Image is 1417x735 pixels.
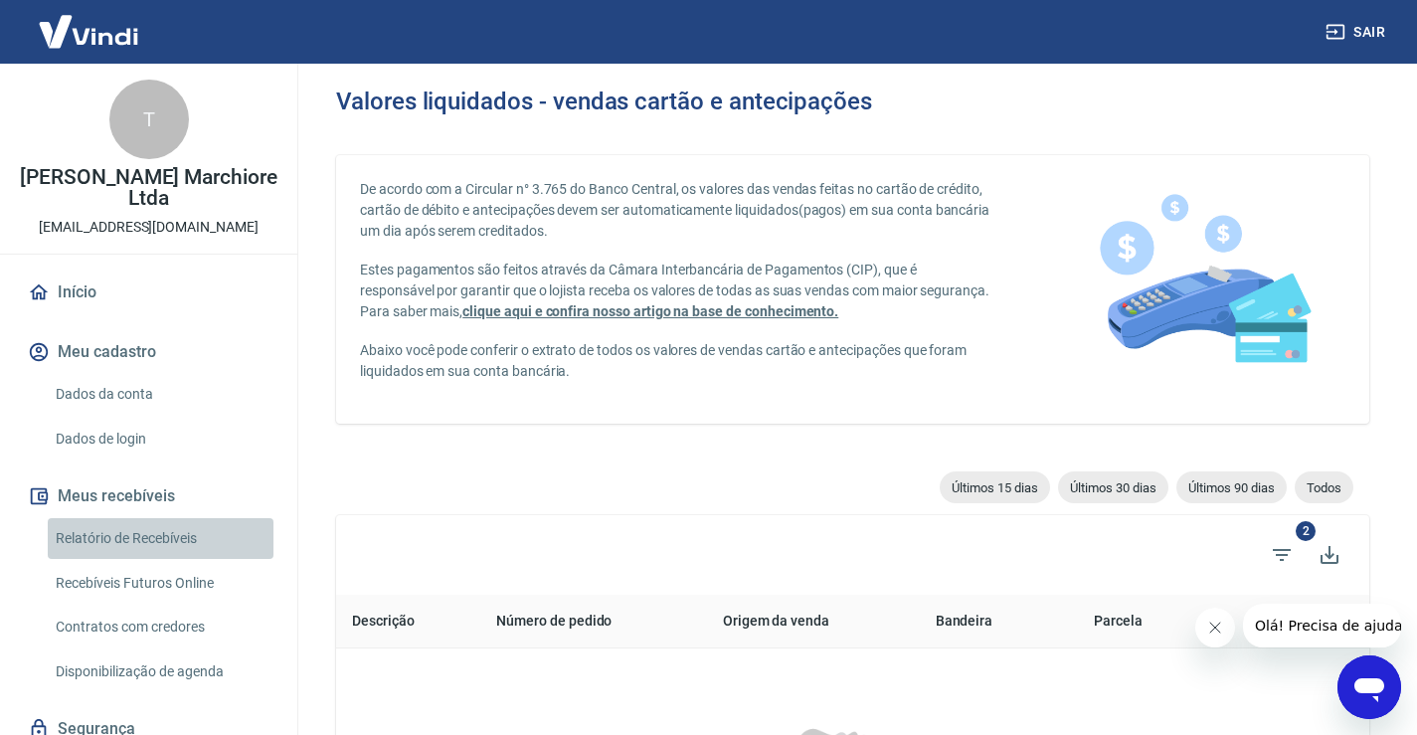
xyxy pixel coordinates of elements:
a: Início [24,271,273,314]
iframe: Fechar mensagem [1195,608,1235,647]
img: Vindi [24,1,153,62]
p: [PERSON_NAME] Marchiore Ltda [16,167,281,209]
th: Número de pedido [480,595,707,648]
h3: Valores liquidados - vendas cartão e antecipações [336,88,872,115]
p: [EMAIL_ADDRESS][DOMAIN_NAME] [39,217,259,238]
p: Estes pagamentos são feitos através da Câmara Interbancária de Pagamentos (CIP), que é responsáve... [360,260,993,322]
button: Sair [1322,14,1393,51]
div: T [109,80,189,159]
button: Meu cadastro [24,330,273,374]
img: card-liquidations.916113cab14af1f97834.png [1069,155,1337,424]
th: Parcela [1056,595,1179,648]
span: Últimos 90 dias [1176,480,1287,495]
span: Últimos 15 dias [940,480,1050,495]
span: Olá! Precisa de ajuda? [12,14,167,30]
a: Dados de login [48,419,273,459]
iframe: Mensagem da empresa [1243,604,1401,647]
span: Últimos 30 dias [1058,480,1168,495]
th: Bandeira [920,595,1057,648]
span: 2 [1296,521,1316,541]
a: Relatório de Recebíveis [48,518,273,559]
a: Contratos com credores [48,607,273,647]
div: Todos [1295,471,1353,503]
button: Meus recebíveis [24,474,273,518]
iframe: Botão para abrir a janela de mensagens [1337,655,1401,719]
button: Baixar listagem [1306,531,1353,579]
span: Filtros [1258,531,1306,579]
a: Recebíveis Futuros Online [48,563,273,604]
span: Todos [1295,480,1353,495]
a: Disponibilização de agenda [48,651,273,692]
a: Dados da conta [48,374,273,415]
div: Últimos 90 dias [1176,471,1287,503]
th: Valor recebido [1179,595,1369,648]
p: De acordo com a Circular n° 3.765 do Banco Central, os valores das vendas feitas no cartão de cré... [360,179,993,242]
div: Últimos 30 dias [1058,471,1168,503]
div: Últimos 15 dias [940,471,1050,503]
th: Descrição [336,595,480,648]
a: clique aqui e confira nosso artigo na base de conhecimento. [462,303,838,319]
th: Origem da venda [707,595,920,648]
p: Abaixo você pode conferir o extrato de todos os valores de vendas cartão e antecipações que foram... [360,340,993,382]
